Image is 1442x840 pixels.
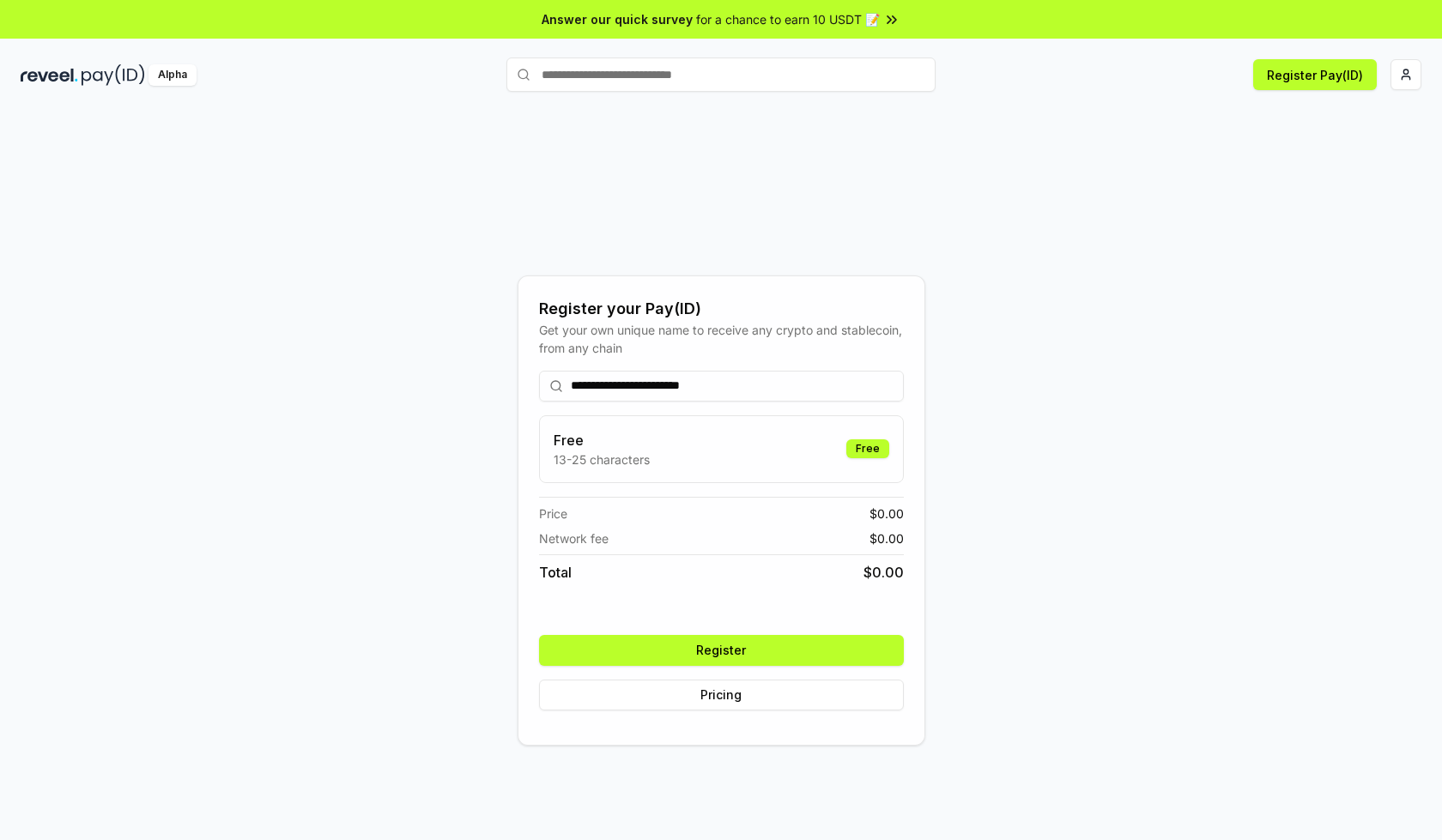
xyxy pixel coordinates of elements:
span: Total [539,562,572,583]
span: $ 0.00 [863,562,904,583]
div: Free [846,439,889,458]
div: Alpha [148,64,197,86]
button: Register Pay(ID) [1253,59,1377,90]
img: reveel_dark [21,64,78,86]
img: pay_id [82,64,145,86]
button: Register [539,635,904,666]
span: $ 0.00 [869,529,904,547]
span: Answer our quick survey [542,10,693,28]
span: Network fee [539,529,609,547]
button: Pricing [539,680,904,710]
span: for a chance to earn 10 USDT 📝 [696,10,880,28]
div: Get your own unique name to receive any crypto and stablecoin, from any chain [539,321,904,357]
div: Register your Pay(ID) [539,297,904,321]
span: Price [539,505,567,523]
span: $ 0.00 [869,505,904,523]
h3: Free [554,430,650,450]
p: 13-25 characters [554,450,650,468]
